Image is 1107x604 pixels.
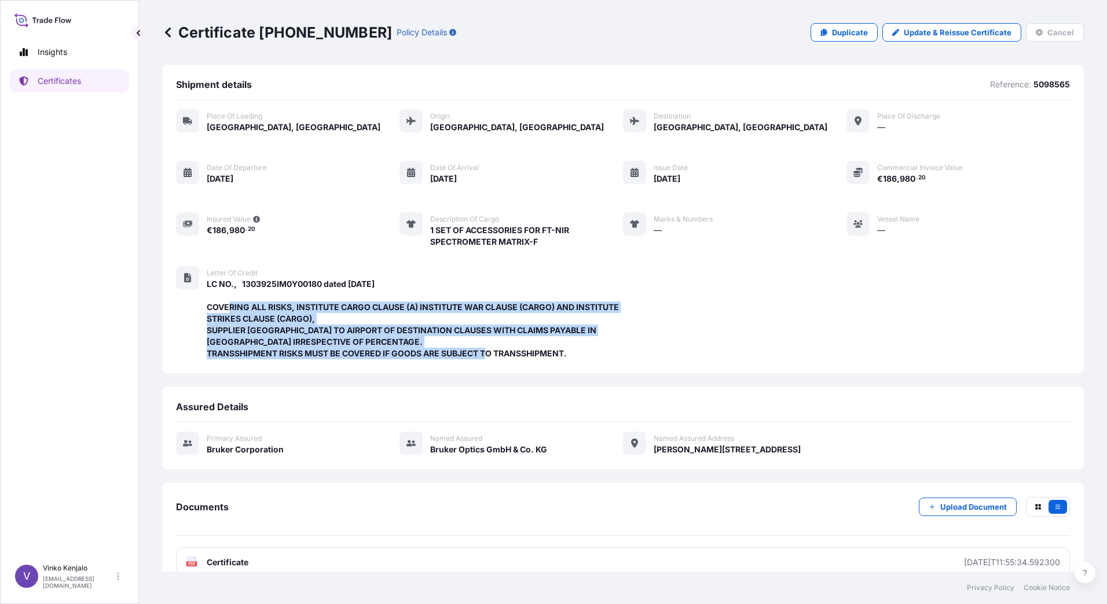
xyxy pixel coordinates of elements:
[176,501,229,513] span: Documents
[430,173,457,185] span: [DATE]
[207,173,233,185] span: [DATE]
[430,224,623,248] span: 1 SET OF ACCESSORIES FOR FT-NIR SPECTROMETER MATRIX-F
[990,79,1031,90] p: Reference:
[176,401,248,413] span: Assured Details
[877,175,883,183] span: €
[207,444,284,455] span: Bruker Corporation
[967,583,1014,592] a: Privacy Policy
[229,226,245,234] span: 980
[430,215,499,224] span: Description of cargo
[176,79,252,90] span: Shipment details
[964,557,1060,568] div: [DATE]T11:55:34.592300
[1024,583,1070,592] a: Cookie Notice
[248,227,255,231] span: 20
[43,575,115,589] p: [EMAIL_ADDRESS][DOMAIN_NAME]
[654,444,801,455] span: [PERSON_NAME][STREET_ADDRESS]
[918,176,926,180] span: 20
[207,434,262,443] span: Primary assured
[904,27,1011,38] p: Update & Reissue Certificate
[207,226,212,234] span: €
[1033,79,1070,90] p: 5098565
[654,224,662,236] span: —
[654,434,734,443] span: Named Assured Address
[883,175,897,183] span: 186
[897,175,900,183] span: ,
[207,163,267,172] span: Date of departure
[207,268,258,278] span: Letter of Credit
[882,23,1021,42] a: Update & Reissue Certificate
[654,215,713,224] span: Marks & Numbers
[654,173,680,185] span: [DATE]
[207,121,380,133] span: [GEOGRAPHIC_DATA], [GEOGRAPHIC_DATA]
[654,112,691,121] span: Destination
[212,226,226,234] span: 186
[877,163,963,172] span: Commercial Invoice Value
[43,564,115,573] p: Vinko Kenjalo
[207,557,248,568] span: Certificate
[877,215,919,224] span: Vessel Name
[1026,23,1084,42] button: Cancel
[832,27,868,38] p: Duplicate
[188,562,196,566] text: PDF
[811,23,878,42] a: Duplicate
[916,176,918,180] span: .
[430,444,547,455] span: Bruker Optics GmbH & Co. KG
[900,175,915,183] span: 980
[430,434,482,443] span: Named Assured
[10,40,129,64] a: Insights
[176,547,1070,577] a: PDFCertificate[DATE]T11:55:34.592300
[430,121,604,133] span: [GEOGRAPHIC_DATA], [GEOGRAPHIC_DATA]
[877,112,940,121] span: Place of discharge
[654,163,688,172] span: Issue Date
[245,227,247,231] span: .
[162,23,392,42] p: Certificate [PHONE_NUMBER]
[919,498,1017,516] button: Upload Document
[654,121,827,133] span: [GEOGRAPHIC_DATA], [GEOGRAPHIC_DATA]
[226,226,229,234] span: ,
[10,69,129,93] a: Certificates
[38,75,81,87] p: Certificates
[877,224,885,236] span: —
[877,121,885,133] span: —
[430,112,450,121] span: Origin
[397,27,447,38] p: Policy Details
[207,278,623,359] span: LC NO., 1303925IM0Y00180 dated [DATE] COVERING ALL RISKS, INSTITUTE CARGO CLAUSE (A) INSTITUTE WA...
[23,570,30,582] span: V
[38,46,67,58] p: Insights
[1047,27,1074,38] p: Cancel
[940,501,1007,513] p: Upload Document
[430,163,479,172] span: Date of arrival
[207,112,262,121] span: Place of Loading
[207,215,251,224] span: Insured Value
